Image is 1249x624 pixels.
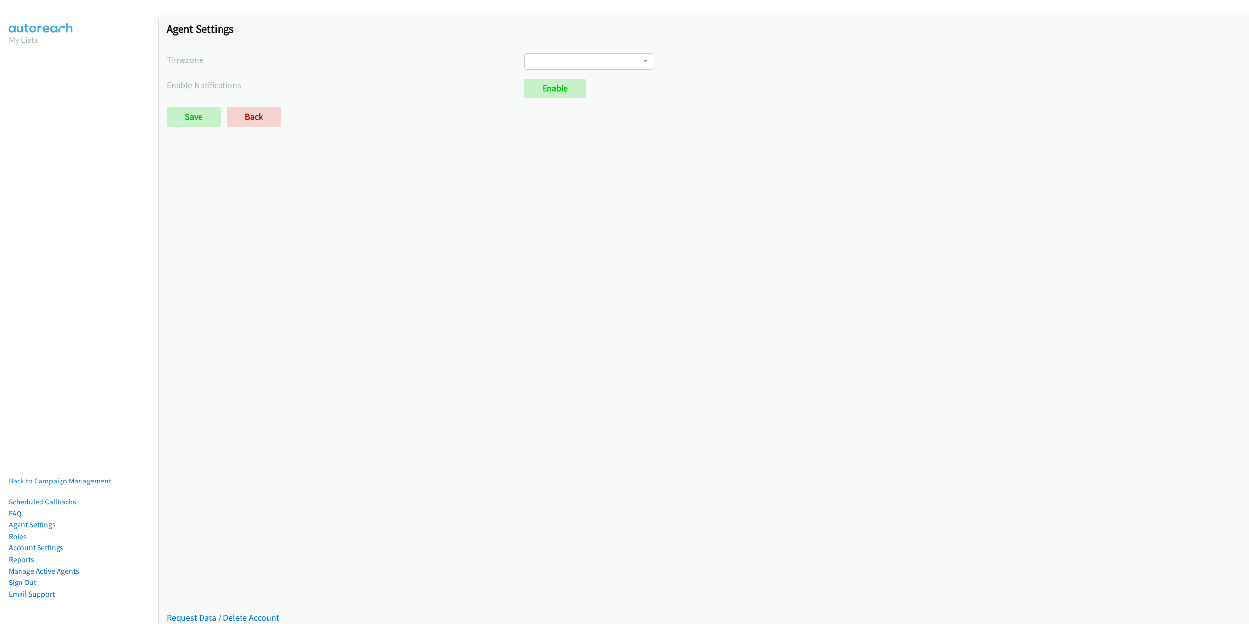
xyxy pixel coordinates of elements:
[9,566,79,576] a: Manage Active Agents
[9,509,21,518] a: FAQ
[9,555,34,564] a: Reports
[9,589,55,599] a: Email Support
[9,520,56,529] a: Agent Settings
[167,53,524,66] label: Timezone
[167,79,524,92] label: Enable Notifications
[9,578,36,587] a: Sign Out
[167,22,1240,36] h1: Agent Settings
[9,532,27,541] a: Roles
[9,543,63,552] a: Account Settings
[167,107,221,126] input: Save
[9,476,111,485] a: Back to Campaign Management
[227,107,281,126] a: Back
[9,497,76,506] a: Scheduled Callbacks
[524,79,586,98] a: Enable
[9,34,38,45] a: My Lists
[167,612,279,623] a: Request Data / Delete Account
